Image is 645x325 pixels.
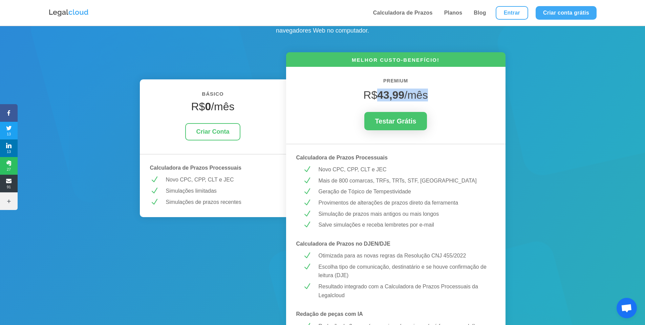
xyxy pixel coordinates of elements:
[296,241,390,247] strong: Calculadora de Prazos no DJEN/DJE
[166,175,276,184] p: Novo CPC, CPP, CLT e JEC
[150,198,158,206] span: N
[303,198,311,207] span: N
[319,176,489,185] p: Mais de 800 comarcas, TRFs, TRTs, STF, [GEOGRAPHIC_DATA]
[363,89,428,101] span: R$ /mês
[536,6,597,20] a: Criar conta grátis
[303,210,311,218] span: N
[296,77,495,89] h6: PREMIUM
[319,165,489,174] p: Novo CPC, CPP, CLT e JEC
[377,89,404,101] strong: 43,99
[319,210,489,218] p: Simulação de prazos mais antigos ou mais longos
[296,311,363,317] strong: Redação de peças com IA
[185,123,240,140] a: Criar Conta
[319,198,489,207] p: Provimentos de alterações de prazos direto da ferramenta
[319,221,489,229] p: Salve simulações e receba lembretes por e-mail
[496,6,528,20] a: Entrar
[150,165,241,171] strong: Calculadora de Prazos Processuais
[286,56,506,67] h6: MELHOR CUSTO-BENEFÍCIO!
[303,176,311,185] span: N
[166,187,276,195] p: Simulações limitadas
[303,282,311,291] span: N
[319,282,489,300] div: Resultado integrado com a Calculadora de Prazos Processuais da Legalcloud
[319,263,489,280] p: Escolha tipo de comunicação, destinatário e se houve confirmação de leitura (DJE)
[48,8,89,17] img: Logo da Legalcloud
[319,187,489,196] p: Geração de Tópico de Tempestividade
[150,100,276,116] h4: R$ /mês
[303,251,311,260] span: N
[303,263,311,271] span: N
[150,175,158,184] span: N
[303,221,311,229] span: N
[150,187,158,195] span: N
[303,165,311,174] span: N
[364,112,427,130] a: Testar Grátis
[319,251,489,260] p: Otimizada para as novas regras da Resolução CNJ 455/2022
[617,298,637,318] a: Bate-papo aberto
[205,100,211,113] strong: 0
[296,155,388,160] strong: Calculadora de Prazos Processuais
[150,90,276,102] h6: BÁSICO
[166,198,276,207] p: Simulações de prazos recentes
[303,187,311,196] span: N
